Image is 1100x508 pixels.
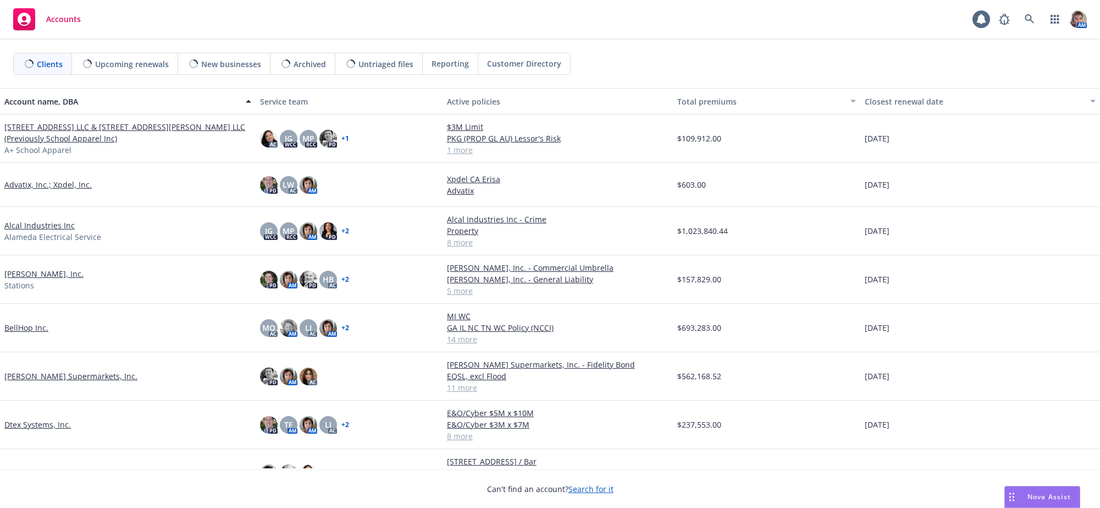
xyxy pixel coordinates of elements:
[865,179,889,190] span: [DATE]
[280,368,297,385] img: photo
[302,133,314,144] span: MP
[300,465,317,482] img: photo
[487,483,613,495] span: Can't find an account?
[1005,487,1019,507] div: Drag to move
[46,15,81,24] span: Accounts
[1044,8,1066,30] a: Switch app
[341,228,349,234] a: + 2
[265,225,273,237] span: JG
[447,419,668,430] a: E&O/Cyber $3M x $7M
[262,322,275,334] span: MQ
[1019,8,1041,30] a: Search
[447,285,668,297] a: 5 more
[865,225,889,237] span: [DATE]
[447,133,668,144] a: PKG (PROP GL AU) Lessor's Risk
[447,96,668,107] div: Active policies
[4,322,48,334] a: BellHop Inc.
[865,419,889,430] span: [DATE]
[1004,486,1080,508] button: Nova Assist
[677,274,721,285] span: $157,829.00
[283,225,295,237] span: MP
[260,176,278,194] img: photo
[4,220,75,231] a: Alcal Industries Inc
[341,135,349,142] a: + 1
[4,280,34,291] span: Stations
[447,334,668,345] a: 14 more
[865,133,889,144] span: [DATE]
[865,274,889,285] span: [DATE]
[432,58,469,69] span: Reporting
[260,465,278,482] img: photo
[447,322,668,334] a: GA IL NC TN WC Policy (NCCI)
[283,179,294,190] span: LW
[284,419,292,430] span: TF
[447,173,668,185] a: Xpdel CA Erisa
[677,133,721,144] span: $109,912.00
[865,370,889,382] span: [DATE]
[341,325,349,331] a: + 2
[677,96,843,107] div: Total premiums
[677,179,706,190] span: $603.00
[1069,10,1087,28] img: photo
[447,274,668,285] a: [PERSON_NAME], Inc. - General Liability
[677,419,721,430] span: $237,553.00
[447,407,668,419] a: E&O/Cyber $5M x $10M
[447,467,668,479] a: [STREET_ADDRESS]
[4,96,239,107] div: Account name, DBA
[4,370,137,382] a: [PERSON_NAME] Supermarkets, Inc.
[677,322,721,334] span: $693,283.00
[300,271,317,288] img: photo
[201,58,261,70] span: New businesses
[95,58,169,70] span: Upcoming renewals
[865,96,1084,107] div: Closest renewal date
[865,322,889,334] span: [DATE]
[487,58,561,69] span: Customer Directory
[319,130,337,148] img: photo
[319,319,337,337] img: photo
[280,271,297,288] img: photo
[305,322,312,334] span: LI
[447,144,668,156] a: 1 more
[4,268,84,280] a: [PERSON_NAME], Inc.
[260,416,278,434] img: photo
[673,88,860,114] button: Total premiums
[865,467,889,479] span: [DATE]
[447,214,668,225] a: Alcal Industries Inc - Crime
[4,179,92,190] a: Advatix, Inc.; Xpdel, Inc.
[319,222,337,240] img: photo
[280,319,297,337] img: photo
[260,130,278,148] img: photo
[568,484,613,494] a: Search for it
[447,262,668,274] a: [PERSON_NAME], Inc. - Commercial Umbrella
[300,416,317,434] img: photo
[294,58,326,70] span: Archived
[300,222,317,240] img: photo
[9,4,85,35] a: Accounts
[677,467,717,479] span: $16,220.00
[341,276,349,283] a: + 2
[341,422,349,428] a: + 2
[447,370,668,382] a: EQSL, excl Flood
[323,274,334,285] span: HB
[4,467,195,479] a: [PERSON_NAME] Survivors Trust & [PERSON_NAME]
[443,88,673,114] button: Active policies
[447,185,668,196] a: Advatix
[447,225,668,237] a: Property
[37,58,63,70] span: Clients
[1027,492,1071,501] span: Nova Assist
[447,121,668,133] a: $3M Limit
[4,231,101,243] span: Alameda Electrical Service
[447,310,668,322] a: MI WC
[860,88,1100,114] button: Closest renewal date
[447,359,668,370] a: [PERSON_NAME] Supermarkets, Inc. - Fidelity Bond
[300,176,317,194] img: photo
[677,370,721,382] span: $562,168.52
[4,144,71,156] span: A+ School Apparel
